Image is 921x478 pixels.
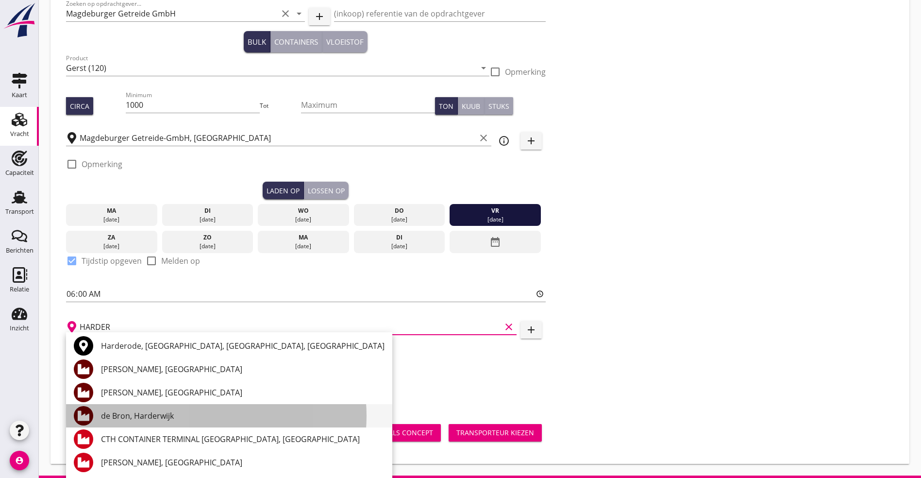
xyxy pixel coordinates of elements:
[435,97,458,115] button: Ton
[356,206,442,215] div: do
[280,8,291,19] i: clear
[66,6,278,21] input: Zoeken op opdrachtgever...
[485,97,513,115] button: Stuks
[356,233,442,242] div: di
[334,6,546,21] input: (inkoop) referentie van de opdrachtgever
[101,340,385,352] div: Harderode, [GEOGRAPHIC_DATA], [GEOGRAPHIC_DATA], [GEOGRAPHIC_DATA]
[66,97,93,115] button: Circa
[525,135,537,147] i: add
[2,2,37,38] img: logo-small.a267ee39.svg
[260,242,347,251] div: [DATE]
[101,387,385,398] div: [PERSON_NAME], [GEOGRAPHIC_DATA]
[260,233,347,242] div: ma
[244,31,270,52] button: Bulk
[5,208,34,215] div: Transport
[458,97,485,115] button: Kuub
[68,206,155,215] div: ma
[164,233,251,242] div: zo
[80,130,476,146] input: Laadplaats
[12,92,27,98] div: Kaart
[10,325,29,331] div: Inzicht
[478,62,489,74] i: arrow_drop_down
[82,159,122,169] label: Opmerking
[101,433,385,445] div: CTH CONTAINER TERMINAL [GEOGRAPHIC_DATA], [GEOGRAPHIC_DATA]
[263,182,304,199] button: Laden op
[164,242,251,251] div: [DATE]
[10,131,29,137] div: Vracht
[505,67,546,77] label: Opmerking
[66,60,476,76] input: Product
[274,36,318,48] div: Containers
[164,206,251,215] div: di
[248,36,266,48] div: Bulk
[304,182,349,199] button: Lossen op
[356,242,442,251] div: [DATE]
[101,410,385,422] div: de Bron, Harderwijk
[6,247,33,254] div: Berichten
[489,233,501,251] i: date_range
[452,206,538,215] div: vr
[452,215,538,224] div: [DATE]
[326,36,364,48] div: Vloeistof
[5,170,34,176] div: Capaciteit
[356,215,442,224] div: [DATE]
[68,242,155,251] div: [DATE]
[478,132,489,144] i: clear
[126,97,259,113] input: Minimum
[101,457,385,468] div: [PERSON_NAME], [GEOGRAPHIC_DATA]
[164,215,251,224] div: [DATE]
[322,31,368,52] button: Vloeistof
[456,427,534,438] div: Transporteur kiezen
[498,135,510,147] i: info_outline
[525,324,537,336] i: add
[10,451,29,470] i: account_circle
[267,186,300,196] div: Laden op
[260,215,347,224] div: [DATE]
[462,101,480,111] div: Kuub
[301,97,435,113] input: Maximum
[270,31,322,52] button: Containers
[449,424,542,442] button: Transporteur kiezen
[68,233,155,242] div: za
[348,424,441,442] button: Opslaan als concept
[10,286,29,292] div: Relatie
[70,101,89,111] div: Circa
[439,101,453,111] div: Ton
[68,215,155,224] div: [DATE]
[503,321,515,333] i: clear
[356,427,433,438] div: Opslaan als concept
[82,256,142,266] label: Tijdstip opgeven
[101,363,385,375] div: [PERSON_NAME], [GEOGRAPHIC_DATA]
[308,186,345,196] div: Lossen op
[260,206,347,215] div: wo
[80,319,501,335] input: Losplaats
[161,256,200,266] label: Melden op
[293,8,305,19] i: arrow_drop_down
[488,101,509,111] div: Stuks
[260,102,301,110] div: Tot
[314,11,325,22] i: add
